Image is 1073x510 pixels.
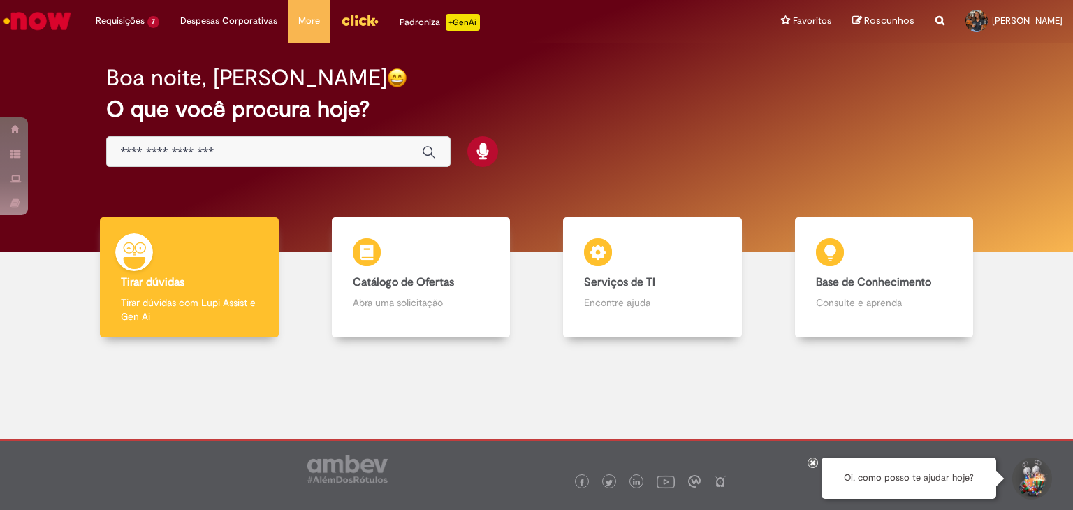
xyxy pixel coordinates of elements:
[180,14,277,28] span: Despesas Corporativas
[1,7,73,35] img: ServiceNow
[714,475,727,488] img: logo_footer_naosei.png
[822,458,996,499] div: Oi, como posso te ajudar hoje?
[852,15,914,28] a: Rascunhos
[1010,458,1052,500] button: Iniciar Conversa de Suporte
[106,66,387,90] h2: Boa noite, [PERSON_NAME]
[536,217,768,338] a: Serviços de TI Encontre ajuda
[400,14,480,31] div: Padroniza
[353,296,490,309] p: Abra uma solicitação
[578,479,585,486] img: logo_footer_facebook.png
[584,296,721,309] p: Encontre ajuda
[121,296,258,323] p: Tirar dúvidas com Lupi Assist e Gen Ai
[353,275,454,289] b: Catálogo de Ofertas
[305,217,537,338] a: Catálogo de Ofertas Abra uma solicitação
[106,97,968,122] h2: O que você procura hoje?
[307,455,388,483] img: logo_footer_ambev_rotulo_gray.png
[688,475,701,488] img: logo_footer_workplace.png
[864,14,914,27] span: Rascunhos
[341,10,379,31] img: click_logo_yellow_360x200.png
[816,296,953,309] p: Consulte e aprenda
[816,275,931,289] b: Base de Conhecimento
[446,14,480,31] p: +GenAi
[147,16,159,28] span: 7
[121,275,184,289] b: Tirar dúvidas
[768,217,1000,338] a: Base de Conhecimento Consulte e aprenda
[387,68,407,88] img: happy-face.png
[73,217,305,338] a: Tirar dúvidas Tirar dúvidas com Lupi Assist e Gen Ai
[633,479,640,487] img: logo_footer_linkedin.png
[657,472,675,490] img: logo_footer_youtube.png
[298,14,320,28] span: More
[96,14,145,28] span: Requisições
[992,15,1063,27] span: [PERSON_NAME]
[584,275,655,289] b: Serviços de TI
[793,14,831,28] span: Favoritos
[606,479,613,486] img: logo_footer_twitter.png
